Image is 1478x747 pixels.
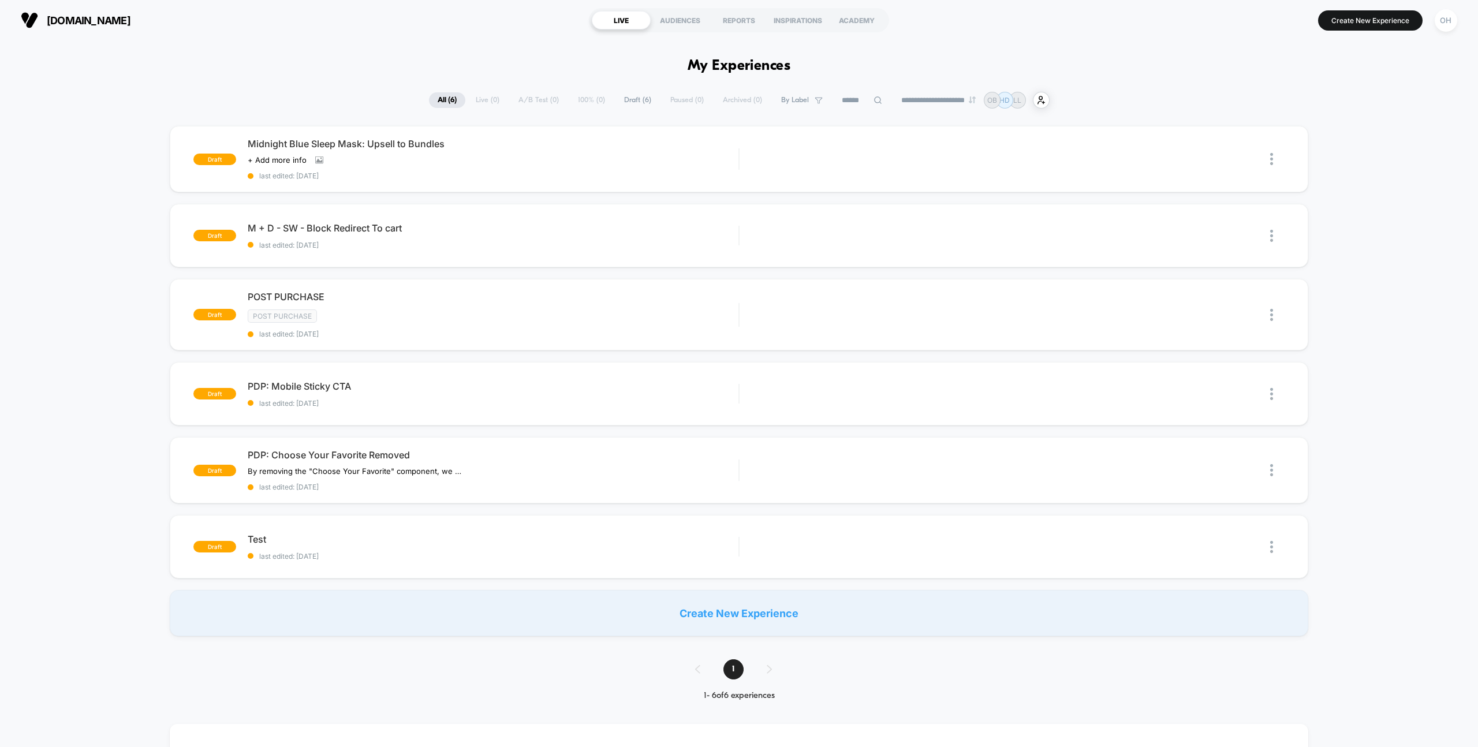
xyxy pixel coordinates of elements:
img: close [1270,153,1273,165]
span: draft [193,465,236,476]
button: Create New Experience [1318,10,1423,31]
img: close [1270,230,1273,242]
span: PDP: Mobile Sticky CTA [248,380,738,392]
h1: My Experiences [688,58,791,74]
span: last edited: [DATE] [248,552,738,561]
span: draft [193,154,236,165]
span: PDP: Choose Your Favorite Removed [248,449,738,461]
span: draft [193,388,236,399]
span: + Add more info [248,155,307,165]
span: draft [193,230,236,241]
div: ACADEMY [827,11,886,29]
p: HD [999,96,1010,104]
div: OH [1435,9,1457,32]
span: last edited: [DATE] [248,399,738,408]
div: 1 - 6 of 6 experiences [684,691,795,701]
img: end [969,96,976,103]
span: Test [248,533,738,545]
span: last edited: [DATE] [248,483,738,491]
span: last edited: [DATE] [248,171,738,180]
button: [DOMAIN_NAME] [17,11,134,29]
span: draft [193,541,236,552]
img: close [1270,309,1273,321]
img: close [1270,464,1273,476]
span: last edited: [DATE] [248,330,738,338]
div: AUDIENCES [651,11,710,29]
span: [DOMAIN_NAME] [47,14,130,27]
span: Post Purchase [248,309,317,323]
span: last edited: [DATE] [248,241,738,249]
span: All ( 6 ) [429,92,465,108]
span: Draft ( 6 ) [615,92,660,108]
img: close [1270,388,1273,400]
span: M + D - SW - Block Redirect To cart [248,222,738,234]
p: LL [1013,96,1021,104]
img: close [1270,541,1273,553]
div: LIVE [592,11,651,29]
button: OH [1431,9,1461,32]
div: INSPIRATIONS [768,11,827,29]
div: Create New Experience [170,590,1308,636]
span: By removing the "Choose Your Favorite" component, we will reduce cognitive load on the user becau... [248,466,462,476]
span: POST PURCHASE [248,291,738,302]
div: REPORTS [710,11,768,29]
span: 1 [723,659,744,679]
span: draft [193,309,236,320]
span: By Label [781,96,809,104]
p: OB [987,96,997,104]
img: Visually logo [21,12,38,29]
span: Midnight Blue Sleep Mask: Upsell to Bundles [248,138,738,150]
